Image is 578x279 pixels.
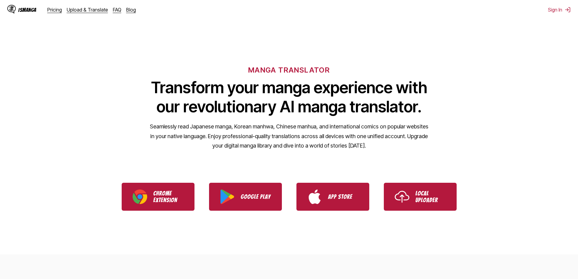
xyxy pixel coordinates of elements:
p: Seamlessly read Japanese manga, Korean manhwa, Chinese manhua, and international comics on popula... [150,122,429,151]
a: Download IsManga from Google Play [209,183,282,211]
img: IsManga Logo [7,5,16,13]
h1: Transform your manga experience with our revolutionary AI manga translator. [150,78,429,116]
p: App Store [328,193,358,200]
p: Google Play [241,193,271,200]
a: Download IsManga Chrome Extension [122,183,194,211]
img: Google Play logo [220,189,235,204]
a: FAQ [113,7,121,13]
p: Chrome Extension [153,190,184,203]
a: Pricing [47,7,62,13]
a: Upload & Translate [67,7,108,13]
img: Chrome logo [133,189,147,204]
a: Use IsManga Local Uploader [384,183,457,211]
p: Local Uploader [415,190,446,203]
div: IsManga [18,7,36,13]
img: App Store logo [307,189,322,204]
a: Download IsManga from App Store [296,183,369,211]
img: Sign out [565,7,571,13]
a: Blog [126,7,136,13]
a: IsManga LogoIsManga [7,5,47,15]
h6: MANGA TRANSLATOR [248,66,330,74]
img: Upload icon [395,189,409,204]
button: Sign In [548,7,571,13]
